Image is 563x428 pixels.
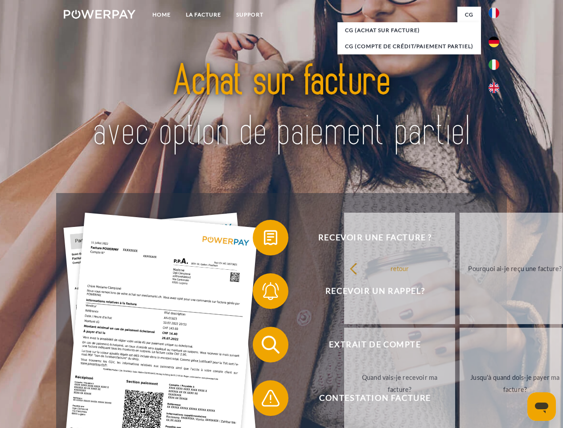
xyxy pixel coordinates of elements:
a: Support [229,7,271,23]
img: de [489,37,499,47]
a: CG [457,7,481,23]
a: CG (achat sur facture) [337,22,481,38]
img: qb_warning.svg [259,387,282,409]
img: title-powerpay_fr.svg [85,43,478,171]
a: CG (Compte de crédit/paiement partiel) [337,38,481,54]
a: LA FACTURE [178,7,229,23]
img: qb_bill.svg [259,226,282,249]
img: en [489,82,499,93]
img: fr [489,8,499,18]
img: it [489,59,499,70]
iframe: Bouton de lancement de la fenêtre de messagerie [527,392,556,421]
button: Recevoir une facture ? [253,220,485,255]
button: Extrait de compte [253,327,485,362]
a: Home [145,7,178,23]
button: Contestation Facture [253,380,485,416]
div: retour [349,262,450,274]
img: qb_bell.svg [259,280,282,302]
div: Quand vais-je recevoir ma facture? [349,371,450,395]
button: Recevoir un rappel? [253,273,485,309]
img: qb_search.svg [259,333,282,356]
img: logo-powerpay-white.svg [64,10,136,19]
